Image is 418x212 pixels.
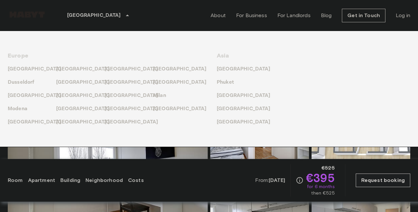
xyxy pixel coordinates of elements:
[8,11,46,18] img: Habyt
[396,12,410,19] a: Log in
[153,92,166,100] p: Milan
[56,118,110,126] p: [GEOGRAPHIC_DATA]
[8,79,41,86] a: Dusseldorf
[28,176,55,184] a: Apartment
[342,9,385,22] a: Get in Touch
[311,190,334,196] span: then €525
[104,118,165,126] a: [GEOGRAPHIC_DATA]
[8,65,68,73] a: [GEOGRAPHIC_DATA]
[104,105,158,113] p: [GEOGRAPHIC_DATA]
[56,79,110,86] p: [GEOGRAPHIC_DATA]
[217,79,240,86] a: Phuket
[321,12,332,19] a: Blog
[296,176,304,184] svg: Check cost overview for full price breakdown. Please note that discounts apply to new joiners onl...
[217,79,234,86] p: Phuket
[104,79,158,86] p: [GEOGRAPHIC_DATA]
[153,105,213,113] a: [GEOGRAPHIC_DATA]
[8,65,62,73] p: [GEOGRAPHIC_DATA]
[8,79,35,86] p: Dusseldorf
[104,79,165,86] a: [GEOGRAPHIC_DATA]
[56,92,110,100] p: [GEOGRAPHIC_DATA]
[217,65,277,73] a: [GEOGRAPHIC_DATA]
[217,52,229,59] span: Asia
[104,92,165,100] a: [GEOGRAPHIC_DATA]
[67,12,121,19] p: [GEOGRAPHIC_DATA]
[153,79,213,86] a: [GEOGRAPHIC_DATA]
[56,79,116,86] a: [GEOGRAPHIC_DATA]
[8,176,23,184] a: Room
[8,92,62,100] p: [GEOGRAPHIC_DATA]
[56,92,116,100] a: [GEOGRAPHIC_DATA]
[322,164,335,172] span: €525
[104,118,158,126] p: [GEOGRAPHIC_DATA]
[217,118,277,126] a: [GEOGRAPHIC_DATA]
[8,105,27,113] p: Modena
[104,65,158,73] p: [GEOGRAPHIC_DATA]
[8,105,34,113] a: Modena
[104,92,158,100] p: [GEOGRAPHIC_DATA]
[269,177,285,183] b: [DATE]
[8,118,68,126] a: [GEOGRAPHIC_DATA]
[104,65,165,73] a: [GEOGRAPHIC_DATA]
[128,176,144,184] a: Costs
[56,118,116,126] a: [GEOGRAPHIC_DATA]
[217,105,277,113] a: [GEOGRAPHIC_DATA]
[277,12,311,19] a: For Landlords
[8,52,28,59] span: Europe
[306,172,335,184] span: €395
[255,177,285,184] span: From:
[8,118,62,126] p: [GEOGRAPHIC_DATA]
[217,92,277,100] a: [GEOGRAPHIC_DATA]
[8,92,68,100] a: [GEOGRAPHIC_DATA]
[217,92,271,100] p: [GEOGRAPHIC_DATA]
[56,65,110,73] p: [GEOGRAPHIC_DATA]
[153,79,207,86] p: [GEOGRAPHIC_DATA]
[217,105,271,113] p: [GEOGRAPHIC_DATA]
[211,12,226,19] a: About
[153,65,213,73] a: [GEOGRAPHIC_DATA]
[356,174,410,187] a: Request booking
[56,65,116,73] a: [GEOGRAPHIC_DATA]
[153,105,207,113] p: [GEOGRAPHIC_DATA]
[236,12,267,19] a: For Business
[56,105,116,113] a: [GEOGRAPHIC_DATA]
[56,105,110,113] p: [GEOGRAPHIC_DATA]
[60,176,80,184] a: Building
[217,65,271,73] p: [GEOGRAPHIC_DATA]
[217,118,271,126] p: [GEOGRAPHIC_DATA]
[153,92,173,100] a: Milan
[85,176,123,184] a: Neighborhood
[153,65,207,73] p: [GEOGRAPHIC_DATA]
[104,105,165,113] a: [GEOGRAPHIC_DATA]
[307,184,335,190] span: for 6 months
